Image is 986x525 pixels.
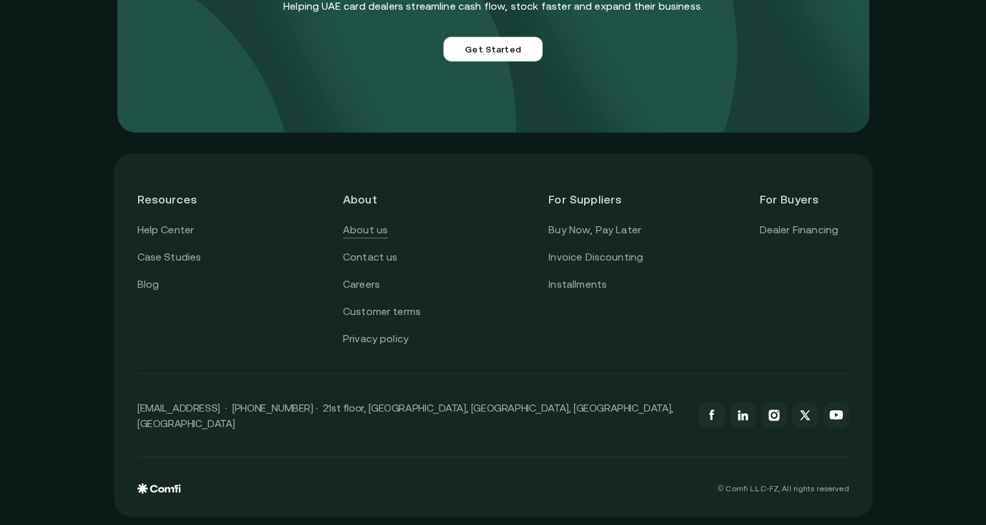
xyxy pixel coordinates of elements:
a: Privacy policy [343,331,408,347]
header: Resources [137,177,227,222]
header: For Buyers [759,177,849,222]
a: Dealer Financing [759,222,838,239]
header: For Suppliers [548,177,643,222]
a: Blog [137,276,159,293]
p: © Comfi L.L.C-FZ, All rights reserved [718,484,849,493]
a: Customer terms [343,303,421,320]
a: Help Center [137,222,194,239]
a: Installments [548,276,607,293]
a: Case Studies [137,249,202,266]
img: comfi logo [137,484,181,494]
a: Careers [343,276,380,293]
header: About [343,177,432,222]
a: Invoice Discounting [548,249,643,266]
a: Buy Now, Pay Later [548,222,641,239]
a: Contact us [343,249,398,266]
a: Get Started [443,37,543,62]
p: [EMAIL_ADDRESS] · [PHONE_NUMBER] · 21st floor, [GEOGRAPHIC_DATA], [GEOGRAPHIC_DATA], [GEOGRAPHIC_... [137,400,686,431]
a: About us [343,222,388,239]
